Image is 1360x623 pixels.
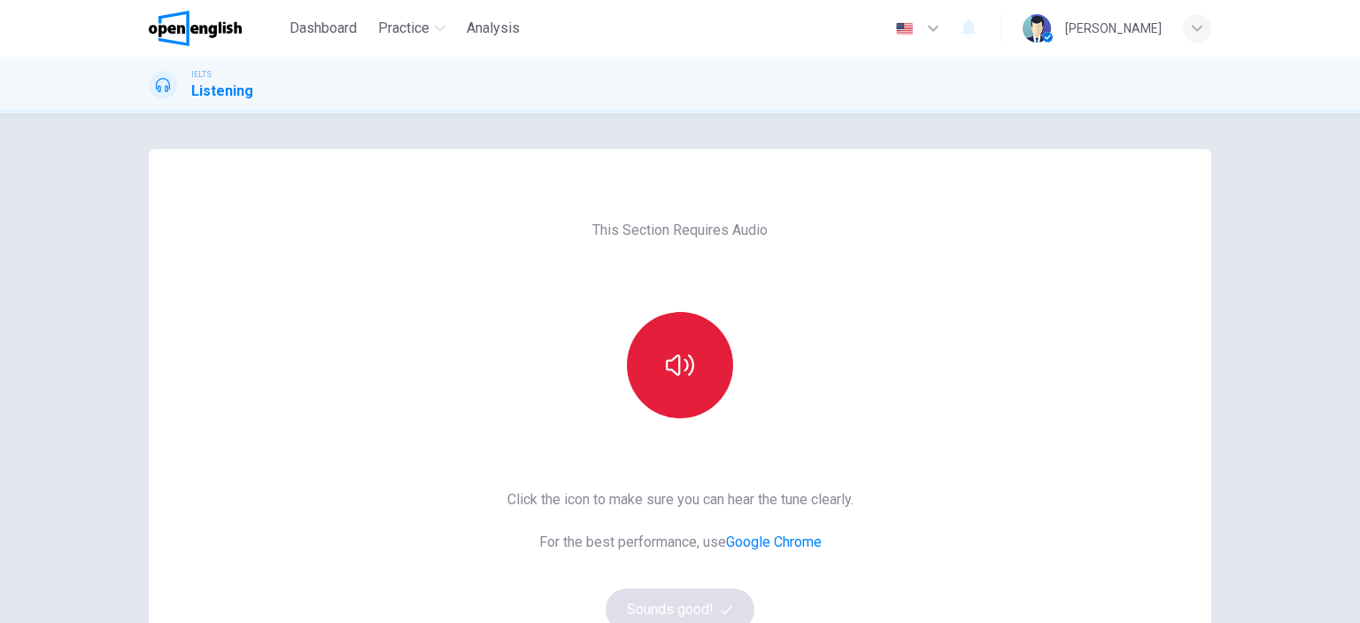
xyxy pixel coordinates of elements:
a: OpenEnglish logo [149,11,282,46]
span: IELTS [191,68,212,81]
span: For the best performance, use [507,532,854,553]
button: Dashboard [282,12,364,44]
h1: Listening [191,81,253,102]
button: Practice [371,12,452,44]
img: en [893,22,916,35]
span: This Section Requires Audio [592,220,768,241]
span: Analysis [467,18,520,39]
a: Google Chrome [726,533,822,550]
div: [PERSON_NAME] [1065,18,1162,39]
span: Click the icon to make sure you can hear the tune clearly. [507,489,854,510]
span: Dashboard [290,18,357,39]
span: Practice [378,18,429,39]
img: Profile picture [1023,14,1051,43]
img: OpenEnglish logo [149,11,242,46]
button: Analysis [460,12,527,44]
